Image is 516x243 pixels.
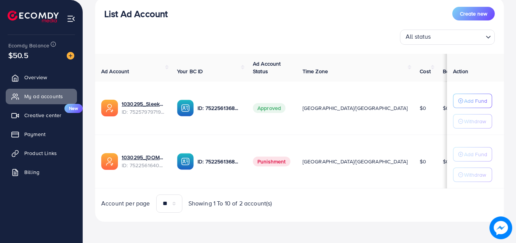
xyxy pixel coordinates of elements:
span: Overview [24,74,47,81]
a: Payment [6,127,77,142]
span: Creative center [24,111,61,119]
img: image [67,52,74,60]
span: Payment [24,130,45,138]
img: menu [67,14,75,23]
a: 1030295_Sleekstore 2nd ad account_1752236727705 [122,100,165,108]
span: [GEOGRAPHIC_DATA]/[GEOGRAPHIC_DATA] [303,158,408,165]
span: Showing 1 To 10 of 2 account(s) [188,199,272,208]
span: My ad accounts [24,92,63,100]
img: image [489,216,512,239]
span: Account per page [101,199,150,208]
span: Create new [460,10,487,17]
span: ID: 7522561640710209537 [122,161,165,169]
a: Creative centerNew [6,108,77,123]
p: ID: 7522561368881971217 [198,103,241,113]
span: Action [453,67,468,75]
p: Add Fund [464,150,487,159]
img: ic-ba-acc.ded83a64.svg [177,153,194,170]
span: $0 [420,158,426,165]
a: Product Links [6,146,77,161]
img: ic-ads-acc.e4c84228.svg [101,100,118,116]
a: Billing [6,165,77,180]
button: Withdraw [453,114,492,129]
img: ic-ba-acc.ded83a64.svg [177,100,194,116]
h3: List Ad Account [104,8,168,19]
span: Punishment [253,157,290,166]
p: Withdraw [464,170,486,179]
img: ic-ads-acc.e4c84228.svg [101,153,118,170]
span: $50.5 [8,50,28,61]
span: [GEOGRAPHIC_DATA]/[GEOGRAPHIC_DATA] [303,104,408,112]
a: 1030295_[DOMAIN_NAME]_1751482876621 [122,154,165,161]
span: Time Zone [303,67,328,75]
a: My ad accounts [6,89,77,104]
input: Search for option [433,31,483,43]
span: Your BC ID [177,67,203,75]
a: Overview [6,70,77,85]
span: Billing [24,168,39,176]
button: Add Fund [453,147,492,161]
span: Cost [420,67,431,75]
div: <span class='underline'>1030295_Sleekstore.live_1751482876621</span></br>7522561640710209537 [122,154,165,169]
img: logo [8,11,59,22]
div: <span class='underline'>1030295_Sleekstore 2nd ad account_1752236727705</span></br>75257979719388... [122,100,165,116]
span: Ad Account [101,67,129,75]
span: Ad Account Status [253,60,281,75]
span: Ecomdy Balance [8,42,49,49]
button: Add Fund [453,94,492,108]
span: Product Links [24,149,57,157]
span: $0 [420,104,426,112]
p: Add Fund [464,96,487,105]
button: Create new [452,7,495,20]
div: Search for option [400,30,495,45]
span: New [64,104,83,113]
span: Approved [253,103,285,113]
button: Withdraw [453,168,492,182]
p: ID: 7522561368881971217 [198,157,241,166]
span: All status [404,31,433,43]
p: Withdraw [464,117,486,126]
span: ID: 7525797971938820104 [122,108,165,116]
